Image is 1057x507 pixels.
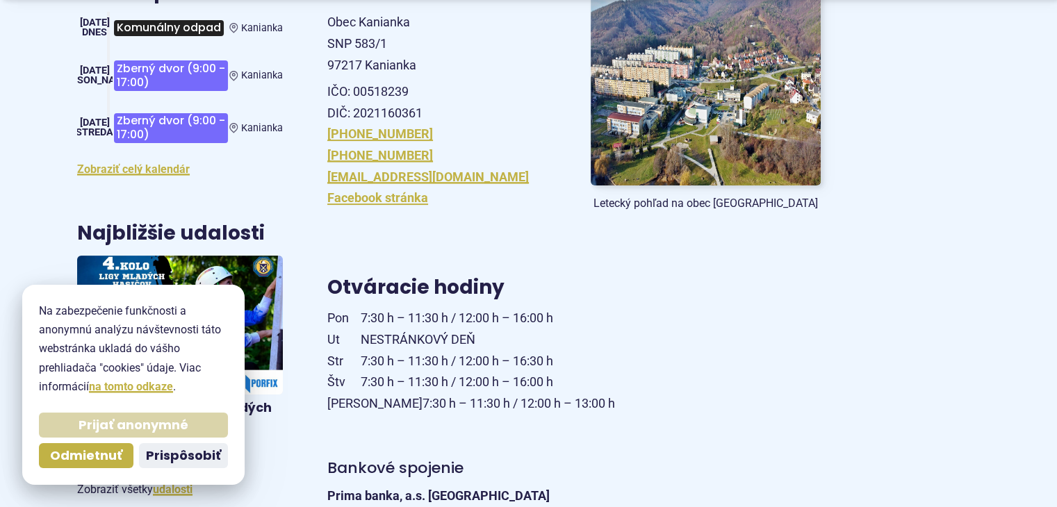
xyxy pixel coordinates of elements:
span: [PERSON_NAME] [56,74,133,86]
span: Obec Kanianka SNP 583/1 97217 Kanianka [327,15,416,72]
strong: Prima banka, a.s. [GEOGRAPHIC_DATA] [327,488,550,503]
a: [EMAIL_ADDRESS][DOMAIN_NAME] [327,169,529,184]
a: Komunálny odpad Kanianka [DATE] Dnes [77,12,283,44]
span: Štv [327,372,361,393]
span: Prijať anonymné [79,417,188,433]
span: Str [327,351,361,372]
h3: Najbližšie udalosti [77,223,265,244]
a: Zobraziť celý kalendár [77,163,190,176]
button: Prijať anonymné [39,413,228,438]
span: [DATE] [80,117,110,128]
span: Zberný dvor (9:00 - 17:00) [114,60,228,90]
figcaption: Letecký pohľad na obec [GEOGRAPHIC_DATA] [591,197,821,210]
a: Zberný dvor (9:00 - 17:00) Kanianka [DATE] streda [77,108,283,149]
a: Zberný dvor (9:00 - 17:00) Kanianka [DATE] [PERSON_NAME] [77,55,283,96]
span: [PERSON_NAME] [327,393,423,415]
span: Pon [327,308,361,329]
a: Facebook stránka [327,190,428,205]
span: [DATE] [80,17,110,28]
span: Komunálny odpad [114,20,224,36]
span: [DATE] [80,65,110,76]
a: 4. kolo Ligy mladých hasičov [DATE] ŠportAreál DHZ Kanianka 20 sep 09:00 [77,256,283,469]
p: Na zabezpečenie funkčnosti a anonymnú analýzu návštevnosti táto webstránka ukladá do vášho prehli... [39,301,228,396]
button: Odmietnuť [39,443,133,468]
span: Kanianka [241,22,283,34]
a: na tomto odkaze [89,380,173,393]
span: streda [76,126,113,138]
span: Odmietnuť [50,448,122,464]
span: Kanianka [241,69,283,81]
span: Prispôsobiť [146,448,221,464]
a: Zobraziť všetky udalosti [153,483,192,496]
span: Zberný dvor (9:00 - 17:00) [114,113,228,143]
span: Kanianka [241,122,283,134]
span: Bankové spojenie [327,457,464,479]
p: Zobraziť všetky [77,480,283,499]
p: IČO: 00518239 DIČ: 2021160361 [327,81,557,124]
p: 7:30 h – 11:30 h / 12:00 h – 16:00 h NESTRÁNKOVÝ DEŇ 7:30 h – 11:30 h / 12:00 h – 16:30 h 7:30 h ... [327,308,821,414]
h3: Otváracie hodiny [327,277,821,299]
span: Dnes [82,26,107,38]
a: [PHONE_NUMBER] [327,148,433,163]
a: [PHONE_NUMBER] [327,126,433,141]
button: Prispôsobiť [139,443,228,468]
span: Ut [327,329,361,351]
